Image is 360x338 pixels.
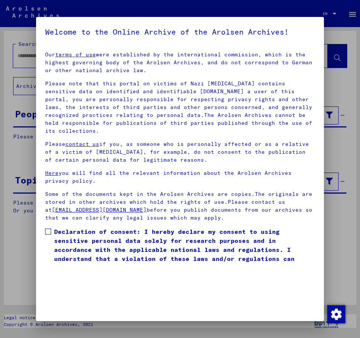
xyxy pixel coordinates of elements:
img: Change consent [327,305,345,323]
p: Our were established by the international commission, which is the highest governing body of the ... [45,51,315,74]
div: Change consent [327,305,345,323]
p: Please if you, as someone who is personally affected or as a relative of a victim of [MEDICAL_DAT... [45,140,315,164]
span: Declaration of consent: I hereby declare my consent to using sensitive personal data solely for r... [54,227,315,272]
p: Please note that this portal on victims of Nazi [MEDICAL_DATA] contains sensitive data on identif... [45,80,315,135]
a: Here [45,170,59,176]
p: Some of the documents kept in the Arolsen Archives are copies.The originals are stored in other a... [45,190,315,222]
h5: Welcome to the Online Archive of the Arolsen Archives! [45,26,315,38]
a: terms of use [55,51,96,58]
a: contact us [65,141,99,147]
a: [EMAIL_ADDRESS][DOMAIN_NAME] [52,206,147,213]
p: you will find all the relevant information about the Arolsen Archives privacy policy. [45,169,315,185]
